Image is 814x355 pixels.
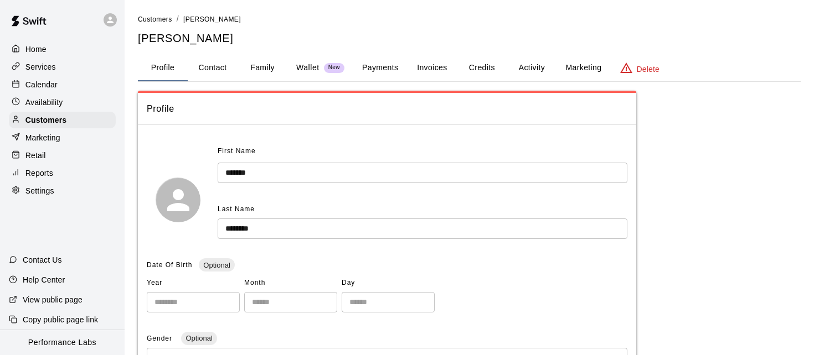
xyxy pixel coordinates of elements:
[9,129,116,146] a: Marketing
[9,76,116,93] a: Calendar
[9,165,116,181] a: Reports
[177,13,179,25] li: /
[9,41,116,58] a: Home
[238,55,287,81] button: Family
[407,55,457,81] button: Invoices
[138,31,801,46] h5: [PERSON_NAME]
[138,15,172,23] span: Customers
[9,147,116,164] a: Retail
[147,274,240,292] span: Year
[199,261,234,269] span: Optional
[9,59,116,75] a: Services
[637,64,660,75] p: Delete
[25,150,46,161] p: Retail
[218,143,256,160] span: First Name
[138,55,188,81] button: Profile
[28,337,96,348] p: Performance Labs
[138,13,801,25] nav: breadcrumb
[147,102,627,116] span: Profile
[188,55,238,81] button: Contact
[183,15,241,23] span: [PERSON_NAME]
[457,55,507,81] button: Credits
[25,97,63,108] p: Availability
[23,294,83,305] p: View public page
[23,314,98,325] p: Copy public page link
[342,274,435,292] span: Day
[218,205,255,213] span: Last Name
[181,334,217,342] span: Optional
[23,254,62,265] p: Contact Us
[147,335,174,342] span: Gender
[138,55,801,81] div: basic tabs example
[244,274,337,292] span: Month
[353,55,407,81] button: Payments
[9,94,116,111] a: Availability
[25,132,60,143] p: Marketing
[25,185,54,196] p: Settings
[147,261,192,269] span: Date Of Birth
[25,79,58,90] p: Calendar
[9,182,116,199] a: Settings
[296,62,320,74] p: Wallet
[324,64,344,71] span: New
[507,55,557,81] button: Activity
[25,168,53,179] p: Reports
[25,44,47,55] p: Home
[138,14,172,23] a: Customers
[25,114,66,126] p: Customers
[557,55,610,81] button: Marketing
[9,112,116,128] a: Customers
[23,274,65,285] p: Help Center
[25,61,56,72] p: Services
